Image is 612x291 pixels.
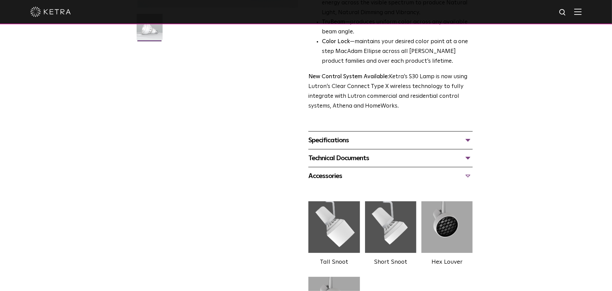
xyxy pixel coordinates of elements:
[574,8,582,15] img: Hamburger%20Nav.svg
[137,14,163,45] img: S30-Lamp-Edison-2021-Web-Square
[421,198,473,256] img: 3b1b0dc7630e9da69e6b
[308,153,473,164] div: Technical Documents
[322,18,473,37] li: —produces uniform color across any available beam angle.
[374,259,407,265] label: Short Snoot
[308,72,473,111] p: Ketra’s S30 Lamp is now using Lutron’s Clear Connect Type X wireless technology to fully integrat...
[322,39,350,45] strong: Color Lock
[365,198,416,256] img: 28b6e8ee7e7e92b03ac7
[432,259,463,265] label: Hex Louver
[322,37,473,66] li: —maintains your desired color point at a one step MacAdam Ellipse across all [PERSON_NAME] produc...
[30,7,71,17] img: ketra-logo-2019-white
[559,8,567,17] img: search icon
[308,135,473,146] div: Specifications
[308,198,360,256] img: 561d9251a6fee2cab6f1
[308,171,473,181] div: Accessories
[320,259,348,265] label: Tall Snoot
[308,74,389,80] strong: New Control System Available:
